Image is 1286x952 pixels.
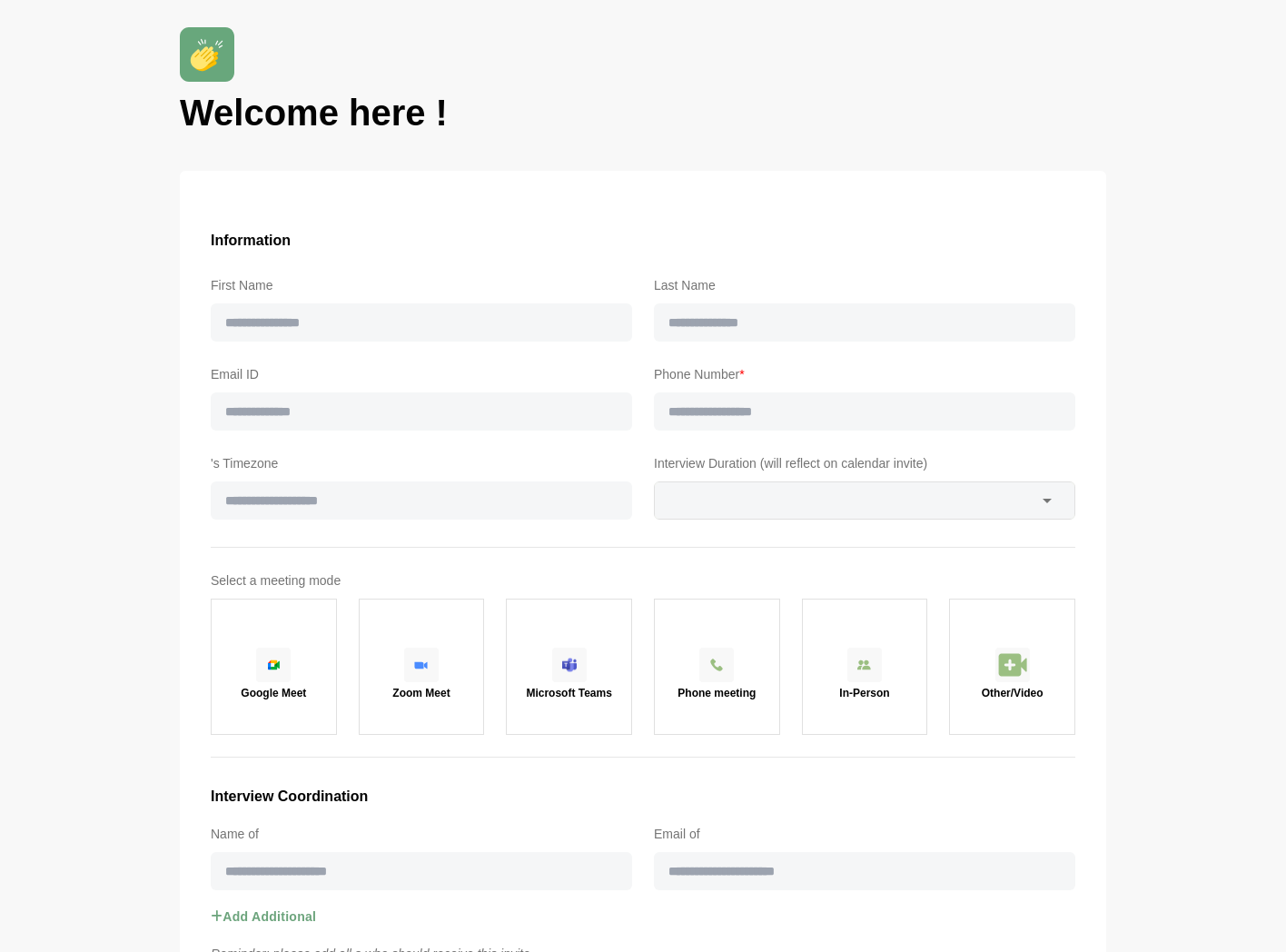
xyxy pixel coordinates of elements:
[211,229,1075,253] h3: Information
[211,823,632,845] label: Name of
[839,688,889,699] p: In-Person
[982,688,1044,699] p: Other/Video
[211,785,1075,808] h3: Interview Coordination
[211,570,1075,591] label: Select a meeting mode
[678,688,756,699] p: Phone meeting
[211,452,632,474] label: 's Timezone
[180,89,1106,136] h1: Welcome here !
[654,452,1075,474] label: Interview Duration (will reflect on calendar invite)
[211,274,632,296] label: First Name
[654,274,1075,296] label: Last Name
[241,688,306,699] p: Google Meet
[654,363,1075,385] label: Phone Number
[392,688,450,699] p: Zoom Meet
[526,688,611,699] p: Microsoft Teams
[211,890,316,943] button: Add Additional
[654,823,1075,845] label: Email of
[211,363,632,385] label: Email ID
